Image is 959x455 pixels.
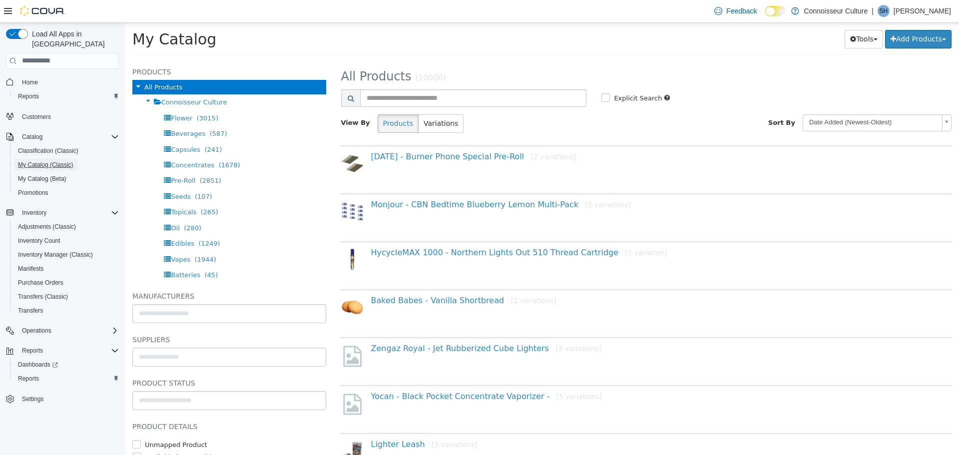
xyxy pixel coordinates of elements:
[18,207,119,219] span: Inventory
[18,207,50,219] button: Inventory
[14,249,97,261] a: Inventory Manager (Classic)
[2,324,123,338] button: Operations
[46,185,71,193] span: Topicals
[18,76,42,88] a: Home
[246,225,542,234] a: HycycleMAX 1000 - Northern Lights Out 510 Thread Cartridge[1 variation]
[10,358,123,372] a: Dashboards
[7,267,201,279] h5: Manufacturers
[76,185,93,193] span: (265)
[14,291,119,303] span: Transfers (Classic)
[10,158,123,172] button: My Catalog (Classic)
[765,16,766,17] span: Dark Mode
[22,133,42,141] span: Catalog
[46,217,69,224] span: Edibles
[10,372,123,386] button: Reports
[10,186,123,200] button: Promotions
[246,177,506,186] a: Monjour - CBN Bedtime Blueberry Lemon Multi-Pack[2 variations]
[46,233,65,240] span: Vapes
[894,5,951,17] p: [PERSON_NAME]
[216,225,239,248] img: 150
[7,43,201,55] h5: Products
[461,178,506,186] small: [2 variations]
[14,277,119,289] span: Purchase Orders
[75,154,96,161] span: (2851)
[17,417,82,427] label: Unmapped Product
[710,1,761,21] a: Feedback
[18,325,55,337] button: Operations
[678,91,827,108] a: Date Added (Newest-Oldest)
[386,274,432,282] small: [2 variations]
[70,170,87,177] span: (107)
[22,395,43,403] span: Settings
[2,344,123,358] button: Reports
[18,76,119,88] span: Home
[18,393,47,405] a: Settings
[216,273,239,296] img: 150
[14,359,119,371] span: Dashboards
[14,263,47,275] a: Manifests
[18,279,63,287] span: Purchase Orders
[14,90,43,102] a: Reports
[872,5,874,17] p: |
[2,130,123,144] button: Catalog
[293,91,339,110] button: Variations
[406,130,452,138] small: [2 variations]
[14,173,70,185] a: My Catalog (Beta)
[22,327,51,335] span: Operations
[246,369,477,378] a: Yocan - Black Pocket Concentrate Vaporizer -[5 variations]
[290,50,321,59] small: (10000)
[46,138,89,146] span: Concentrates
[14,263,119,275] span: Manifests
[10,290,123,304] button: Transfers (Classic)
[10,220,123,234] button: Adjustments (Classic)
[14,305,119,317] span: Transfers
[79,123,97,130] span: (241)
[720,7,758,25] button: Tools
[253,91,294,110] button: Products
[10,276,123,290] button: Purchase Orders
[216,129,239,152] img: 150
[73,217,95,224] span: (1249)
[18,345,119,357] span: Reports
[22,209,46,217] span: Inventory
[59,201,76,209] span: (280)
[14,359,62,371] a: Dashboards
[7,311,201,323] h5: Suppliers
[307,418,352,426] small: [3 variations]
[46,107,80,114] span: Beverages
[18,265,43,273] span: Manifests
[2,206,123,220] button: Inventory
[18,325,119,337] span: Operations
[7,354,201,366] h5: Product Status
[2,109,123,124] button: Customers
[36,75,102,83] span: Connoisseur Culture
[878,5,890,17] div: Shana Hardy
[46,123,75,130] span: Capsules
[14,305,47,317] a: Transfers
[432,370,477,378] small: [5 variations]
[18,223,76,231] span: Adjustments (Classic)
[10,262,123,276] button: Manifests
[880,5,888,17] span: SH
[486,70,537,80] label: Explicit Search
[14,159,77,171] a: My Catalog (Classic)
[14,221,80,233] a: Adjustments (Classic)
[14,145,119,157] span: Classification (Classic)
[216,177,239,200] img: 150
[14,90,119,102] span: Reports
[18,110,119,123] span: Customers
[18,251,93,259] span: Inventory Manager (Classic)
[18,361,58,369] span: Dashboards
[17,430,90,440] label: Available by Dropship
[643,96,670,103] span: Sort By
[18,131,46,143] button: Catalog
[2,392,123,406] button: Settings
[85,107,102,114] span: (587)
[10,172,123,186] button: My Catalog (Beta)
[18,393,119,405] span: Settings
[18,237,60,245] span: Inventory Count
[765,6,786,16] input: Dark Mode
[22,78,38,86] span: Home
[14,235,64,247] a: Inventory Count
[46,170,65,177] span: Seeds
